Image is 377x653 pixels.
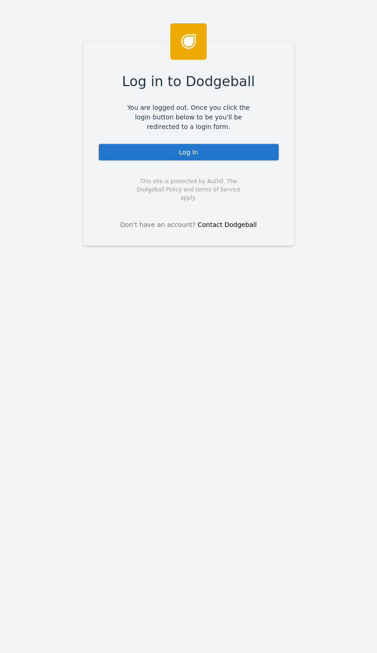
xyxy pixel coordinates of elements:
span: You are logged out. Once you click the login button below to be you'll be redirected to a login f... [121,103,257,132]
span: Don't have an account? [120,220,196,230]
span: Log in to Dodgeball [122,71,255,92]
div: Log In [98,143,280,161]
span: This site is protected by Auth0. The Dodgeball Policy and terms of Service apply. [129,177,249,202]
a: Contact Dodgeball [198,221,257,228]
